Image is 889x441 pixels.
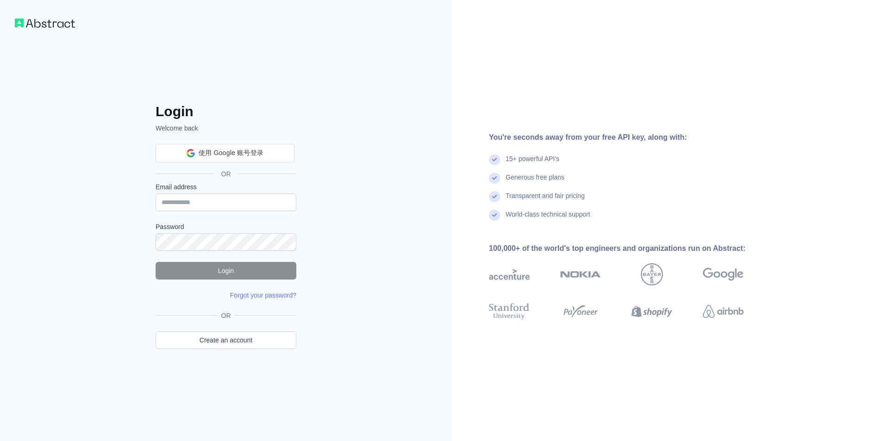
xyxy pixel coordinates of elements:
img: payoneer [560,301,601,322]
img: check mark [489,154,500,165]
span: OR [218,311,235,320]
h2: Login [156,103,296,120]
div: World-class technical support [506,210,590,228]
img: accenture [489,263,530,286]
img: airbnb [703,301,744,322]
p: Welcome back [156,124,296,133]
img: check mark [489,191,500,202]
div: Generous free plans [506,173,564,191]
img: google [703,263,744,286]
div: 使用 Google 账号登录 [156,144,294,162]
div: Transparent and fair pricing [506,191,585,210]
img: stanford university [489,301,530,322]
img: check mark [489,173,500,184]
img: nokia [560,263,601,286]
label: Email address [156,182,296,192]
div: You're seconds away from your free API key, along with: [489,132,773,143]
button: Login [156,262,296,280]
a: Forgot your password? [230,292,296,299]
img: check mark [489,210,500,221]
img: bayer [641,263,663,286]
img: Workflow [15,19,75,28]
label: Password [156,222,296,231]
img: shopify [632,301,672,322]
div: 100,000+ of the world's top engineers and organizations run on Abstract: [489,243,773,254]
a: Create an account [156,331,296,349]
div: 15+ powerful API's [506,154,559,173]
span: 使用 Google 账号登录 [199,148,263,158]
span: OR [214,169,238,179]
